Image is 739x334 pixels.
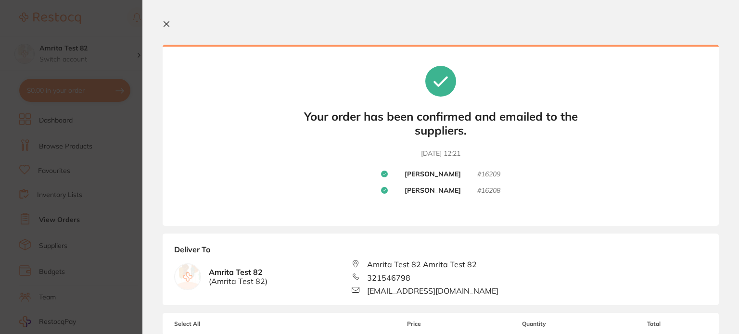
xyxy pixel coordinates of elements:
[467,321,600,327] span: Quantity
[296,110,585,137] b: Your order has been confirmed and emailed to the suppliers.
[209,268,268,285] b: Amrita Test 82
[367,260,477,269] span: Amrita Test 82 Amrita Test 82
[600,321,707,327] span: Total
[209,277,268,285] span: ( Amrita Test 82 )
[477,186,500,195] small: # 16208
[367,273,410,282] span: 321546798
[361,321,468,327] span: Price
[175,264,201,290] img: empty.jpg
[399,148,483,157] button: Back to Preview Orders
[367,286,498,295] span: [EMAIL_ADDRESS][DOMAIN_NAME]
[174,245,707,260] b: Deliver To
[477,170,500,179] small: # 16209
[405,170,461,179] b: [PERSON_NAME]
[174,321,270,327] span: Select All
[405,186,461,195] b: [PERSON_NAME]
